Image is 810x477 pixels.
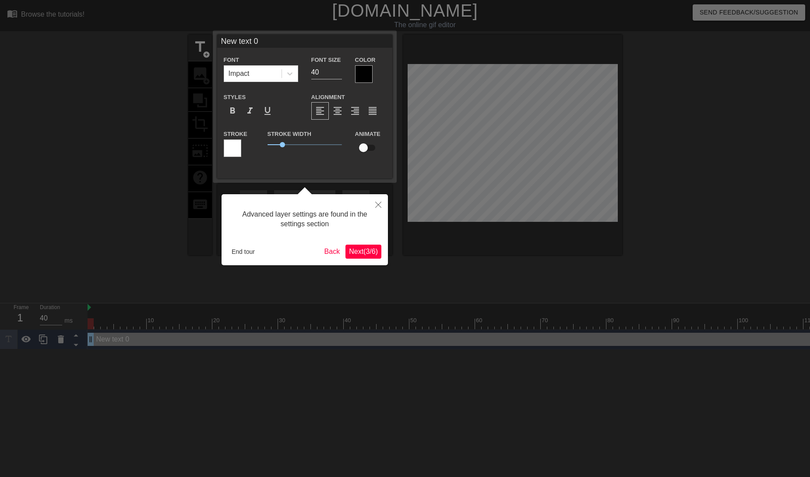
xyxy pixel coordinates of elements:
button: Close [369,194,388,214]
button: End tour [228,245,258,258]
button: Back [321,245,344,259]
div: Advanced layer settings are found in the settings section [228,201,381,238]
button: Next [345,245,381,259]
span: Next ( 3 / 6 ) [349,248,378,255]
